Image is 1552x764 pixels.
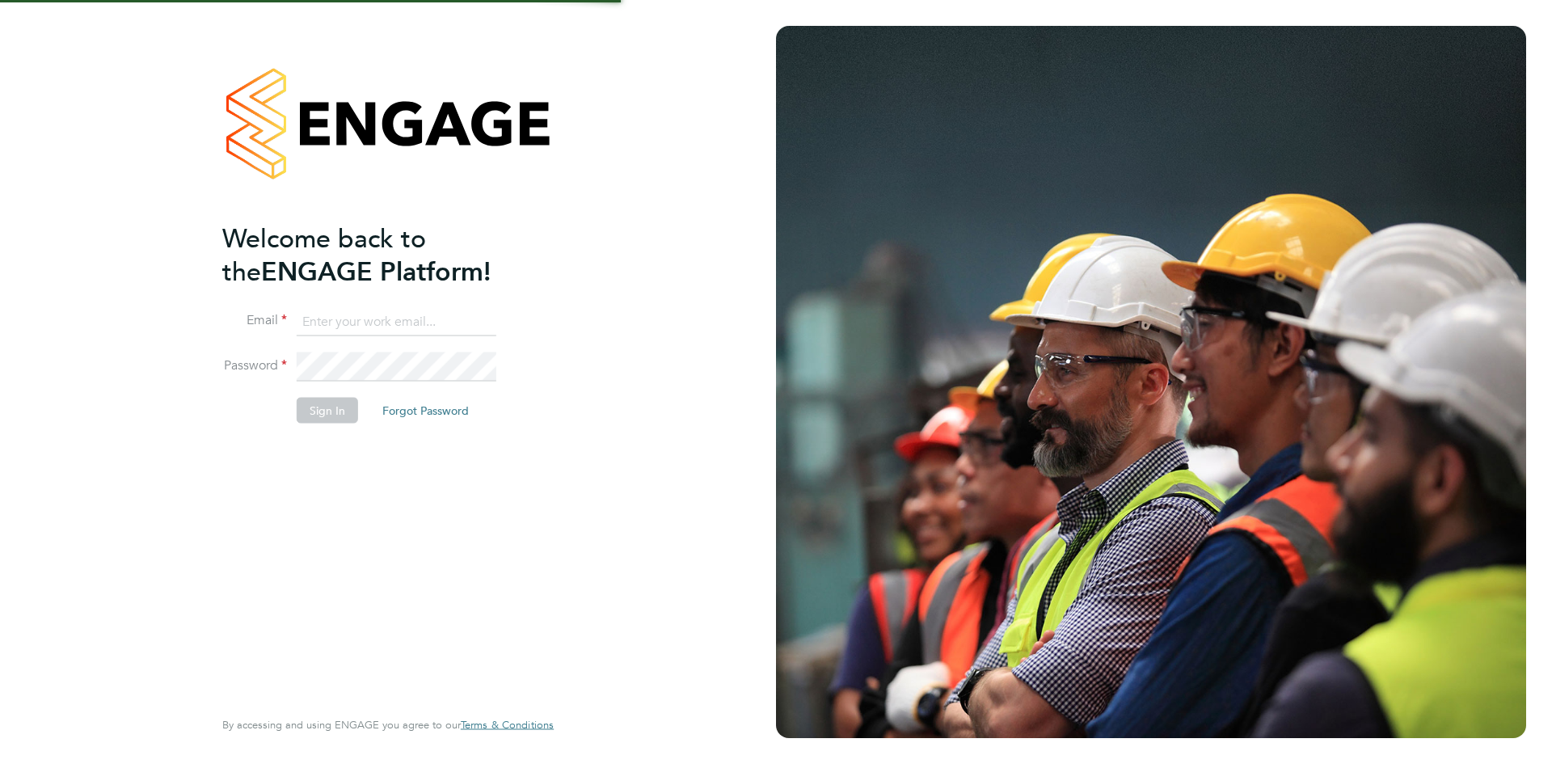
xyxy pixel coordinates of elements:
span: Welcome back to the [222,222,426,287]
span: By accessing and using ENGAGE you agree to our [222,718,554,732]
label: Password [222,357,287,374]
a: Terms & Conditions [461,719,554,732]
label: Email [222,312,287,329]
button: Forgot Password [369,398,482,424]
button: Sign In [297,398,358,424]
input: Enter your work email... [297,307,496,336]
h2: ENGAGE Platform! [222,222,538,288]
